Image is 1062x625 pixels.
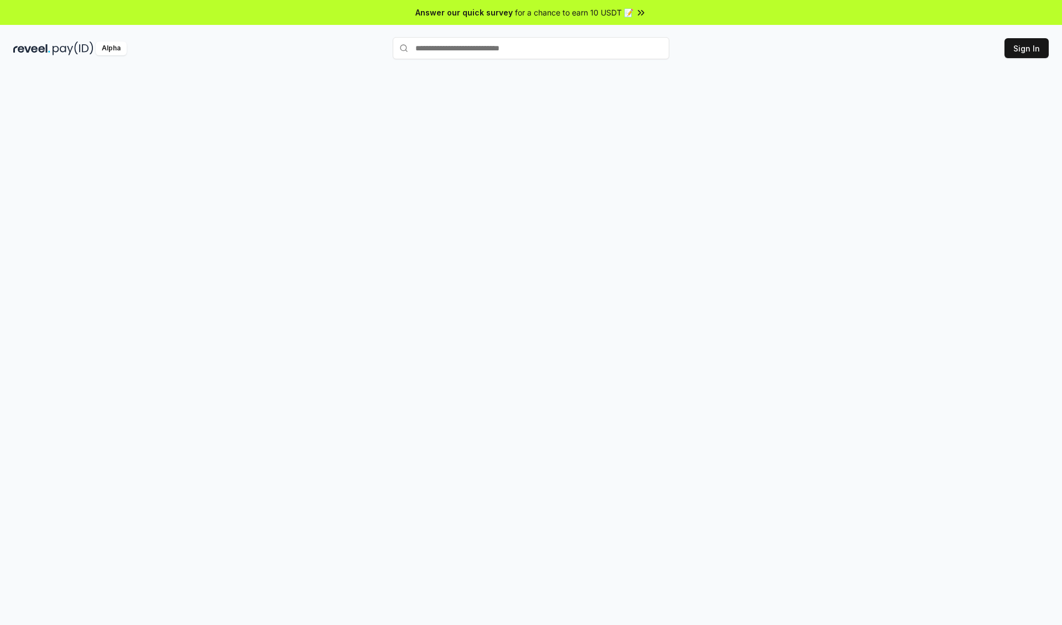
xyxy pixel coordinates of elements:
span: Answer our quick survey [415,7,513,18]
img: pay_id [53,42,93,55]
button: Sign In [1004,38,1049,58]
div: Alpha [96,42,127,55]
img: reveel_dark [13,42,50,55]
span: for a chance to earn 10 USDT 📝 [515,7,633,18]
